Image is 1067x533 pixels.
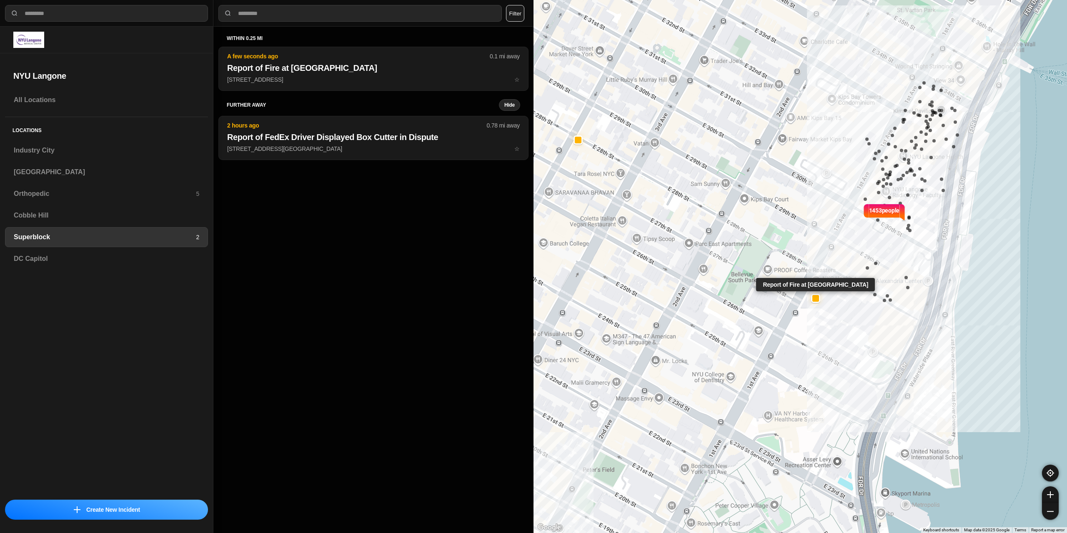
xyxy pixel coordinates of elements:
[756,278,875,291] div: Report of Fire at [GEOGRAPHIC_DATA]
[14,95,199,105] h3: All Locations
[1047,508,1054,515] img: zoom-out
[504,102,515,108] small: Hide
[218,47,528,91] button: A few seconds ago0.1 mi awayReport of Fire at [GEOGRAPHIC_DATA][STREET_ADDRESS]star
[899,203,906,221] img: notch
[14,210,199,220] h3: Cobble Hill
[964,528,1009,532] span: Map data ©2025 Google
[227,62,520,74] h2: Report of Fire at [GEOGRAPHIC_DATA]
[5,90,208,110] a: All Locations
[5,249,208,269] a: DC Capitol
[863,203,869,221] img: notch
[514,145,520,152] span: star
[1047,491,1054,498] img: zoom-in
[227,131,520,143] h2: Report of FedEx Driver Displayed Box Cutter in Dispute
[5,162,208,182] a: [GEOGRAPHIC_DATA]
[5,227,208,247] a: Superblock2
[227,35,520,42] h5: within 0.25 mi
[506,5,524,22] button: Filter
[74,506,80,513] img: icon
[1031,528,1064,532] a: Report a map error
[196,233,199,241] p: 2
[499,99,520,111] button: Hide
[5,205,208,225] a: Cobble Hill
[14,232,196,242] h3: Superblock
[5,184,208,204] a: Orthopedic5
[13,32,44,48] img: logo
[1042,486,1059,503] button: zoom-in
[218,76,528,83] a: A few seconds ago0.1 mi awayReport of Fire at [GEOGRAPHIC_DATA][STREET_ADDRESS]star
[1042,465,1059,481] button: recenter
[5,117,208,140] h5: Locations
[5,140,208,160] a: Industry City
[14,145,199,155] h3: Industry City
[86,505,140,514] p: Create New Incident
[5,500,208,520] button: iconCreate New Incident
[218,145,528,152] a: 2 hours ago0.78 mi awayReport of FedEx Driver Displayed Box Cutter in Dispute[STREET_ADDRESS][GEO...
[923,527,959,533] button: Keyboard shortcuts
[536,522,563,533] a: Open this area in Google Maps (opens a new window)
[227,102,499,108] h5: further away
[227,75,520,84] p: [STREET_ADDRESS]
[196,190,199,198] p: 5
[14,167,199,177] h3: [GEOGRAPHIC_DATA]
[1014,528,1026,532] a: Terms (opens in new tab)
[227,145,520,153] p: [STREET_ADDRESS][GEOGRAPHIC_DATA]
[224,9,232,18] img: search
[811,294,820,303] button: Report of Fire at [GEOGRAPHIC_DATA]
[14,189,196,199] h3: Orthopedic
[13,70,200,82] h2: NYU Langone
[487,121,520,130] p: 0.78 mi away
[536,522,563,533] img: Google
[490,52,520,60] p: 0.1 mi away
[10,9,19,18] img: search
[514,76,520,83] span: star
[14,254,199,264] h3: DC Capitol
[218,116,528,160] button: 2 hours ago0.78 mi awayReport of FedEx Driver Displayed Box Cutter in Dispute[STREET_ADDRESS][GEO...
[227,52,490,60] p: A few seconds ago
[227,121,487,130] p: 2 hours ago
[1047,469,1054,477] img: recenter
[869,206,900,224] p: 1453 people
[1042,503,1059,520] button: zoom-out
